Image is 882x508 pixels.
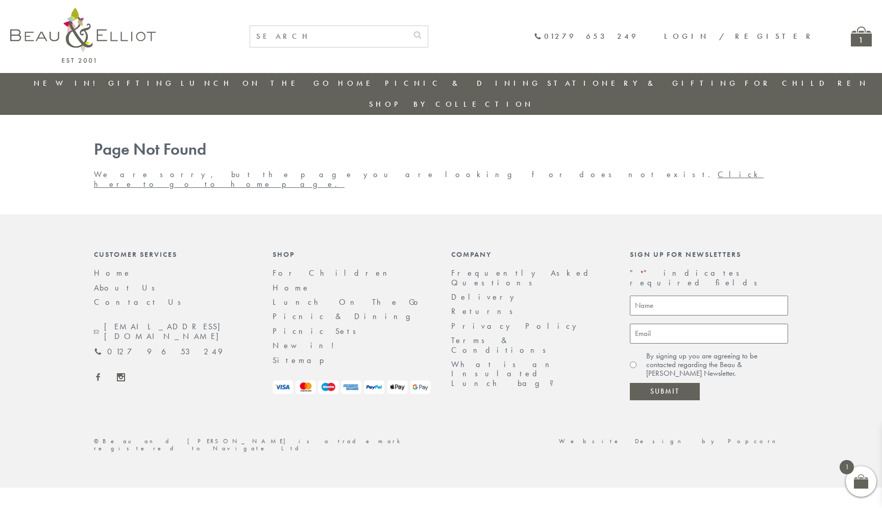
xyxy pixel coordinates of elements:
[273,250,431,258] div: Shop
[94,322,252,341] a: [EMAIL_ADDRESS][DOMAIN_NAME]
[181,78,332,88] a: Lunch On The Go
[94,282,162,293] a: About Us
[630,324,788,344] input: Email
[273,268,395,278] a: For Children
[94,250,252,258] div: Customer Services
[451,306,520,317] a: Returns
[273,355,338,366] a: Sitemap
[451,292,520,302] a: Delivery
[273,282,310,293] a: Home
[451,359,562,389] a: What is an Insulated Lunch bag?
[94,268,132,278] a: Home
[108,78,175,88] a: Gifting
[84,438,441,452] div: ©Beau and [PERSON_NAME] is a trademark registered to Navigate Ltd.
[273,297,424,307] a: Lunch On The Go
[338,78,379,88] a: Home
[451,268,595,287] a: Frequently Asked Questions
[94,297,188,307] a: Contact Us
[451,335,553,355] a: Terms & Conditions
[34,78,102,88] a: New in!
[385,78,541,88] a: Picnic & Dining
[534,32,639,41] a: 01279 653 249
[630,383,700,400] input: Submit
[664,31,815,41] a: Login / Register
[273,311,421,322] a: Picnic & Dining
[273,340,341,351] a: New in!
[94,140,788,159] h1: Page Not Found
[745,78,869,88] a: For Children
[547,78,739,88] a: Stationery & Gifting
[94,347,223,356] a: 01279 653 249
[273,380,431,394] img: payment-logos.png
[273,326,363,336] a: Picnic Sets
[250,26,407,47] input: SEARCH
[630,296,788,316] input: Name
[451,321,582,331] a: Privacy Policy
[10,8,156,63] img: logo
[84,140,798,189] div: We are sorry, but the page you are looking for does not exist.
[630,250,788,258] div: Sign up for newsletters
[851,27,872,46] a: 1
[94,169,764,189] a: Click here to go to home page.
[646,352,788,378] label: By signing up you are agreeing to be contacted regarding the Beau & [PERSON_NAME] Newsletter.
[369,99,534,109] a: Shop by collection
[559,437,788,445] a: Website Design by Popcorn
[840,460,854,474] span: 1
[451,250,609,258] div: Company
[630,269,788,287] p: " " indicates required fields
